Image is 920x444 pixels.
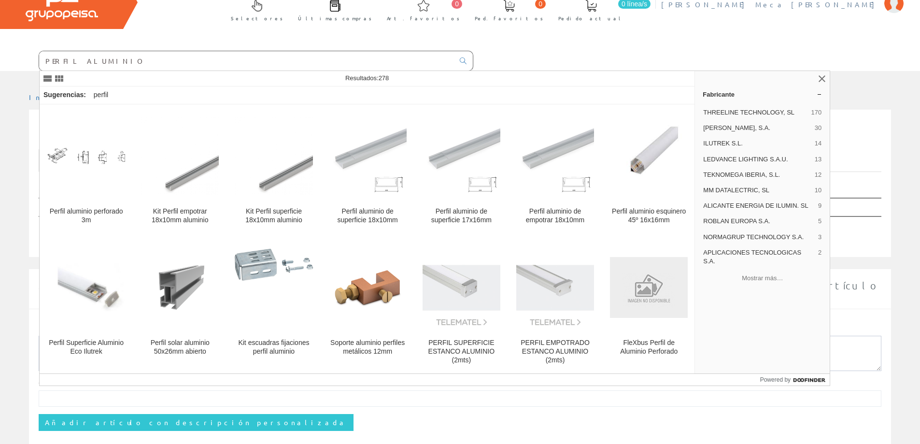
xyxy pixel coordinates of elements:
[760,375,791,384] span: Powered by
[39,51,454,71] input: Buscar ...
[321,236,414,376] a: Soporte aluminio perfiles metálicos 12mm Soporte aluminio perfiles metálicos 12mm
[602,236,695,376] a: FleXbus Perfil de Aluminio Perforado FleXbus Perfil de Aluminio Perforado
[792,198,881,216] th: Datos
[818,233,821,242] span: 3
[331,251,404,324] img: Soporte aluminio perfiles metálicos 12mm
[40,88,88,102] div: Sugerencias:
[298,14,372,23] span: Últimas compras
[610,257,688,318] img: FleXbus Perfil de Aluminio Perforado
[703,155,811,164] span: LEDVANCE LIGHTING S.A.U.
[815,139,821,148] span: 14
[415,236,508,376] a: PERFIL SUPERFICIE ESTANCO ALUMINIO (2mts) PERFIL SUPERFICIE ESTANCO ALUMINIO (2mts)
[47,207,125,225] div: Perfil aluminio perforado 3m
[40,105,133,236] a: Perfil aluminio perforado 3m Perfil aluminio perforado 3m
[703,217,814,226] span: ROBLAN EUROPA S.A.
[133,236,226,376] a: Perfil solar aluminio 50x26mm abierto Perfil solar aluminio 50x26mm abierto
[39,378,90,388] label: Cantidad
[345,74,389,82] span: Resultados:
[39,149,186,172] a: Listado de artículos
[818,248,821,266] span: 2
[610,339,688,356] div: FleXbus Perfil de Aluminio Perforado
[423,207,500,225] div: Perfil aluminio de superficie 17x16mm
[329,339,407,356] div: Soporte aluminio perfiles metálicos 12mm
[235,207,312,225] div: Kit Perfil superficie 18x10mm aluminio
[610,207,688,225] div: Perfil aluminio esquinero 45º 16x16mm
[415,105,508,236] a: Perfil aluminio de superficie 17x16mm Perfil aluminio de superficie 17x16mm
[703,186,811,195] span: MM DATALECTRIC, SL
[235,249,312,327] img: Kit escuadras fijaciones perfil aluminio
[47,339,125,356] div: Perfil Superficie Aluminio Eco Ilutrek
[695,86,830,102] a: Fabricante
[703,139,811,148] span: ILUTREK S.L.
[423,117,500,195] img: Perfil aluminio de superficie 17x16mm
[509,236,602,376] a: PERFIL EMPOTRADO ESTANCO ALUMINIO (2mts) PERFIL EMPOTRADO ESTANCO ALUMINIO (2mts)
[39,414,354,430] input: Añadir artículo con descripción personalizada
[47,117,125,195] img: Perfil aluminio perforado 3m
[760,374,830,386] a: Powered by
[509,105,602,236] a: Perfil aluminio de empotrar 18x10mm Perfil aluminio de empotrar 18x10mm
[141,117,219,195] img: Kit Perfil empotrar 18x10mm aluminio
[227,105,320,236] a: Kit Perfil superficie 18x10mm aluminio Kit Perfil superficie 18x10mm aluminio
[703,124,811,132] span: [PERSON_NAME], S.A.
[475,14,543,23] span: Ped. favoritos
[815,171,821,179] span: 12
[818,217,821,226] span: 5
[815,186,821,195] span: 10
[423,339,500,365] div: PERFIL SUPERFICIE ESTANCO ALUMINIO (2mts)
[231,14,283,23] span: Selectores
[516,117,594,195] img: Perfil aluminio de empotrar 18x10mm
[235,339,312,356] div: Kit escuadras fijaciones perfil aluminio
[387,14,460,23] span: Art. favoritos
[329,117,407,195] img: Perfil aluminio de superficie 18x10mm
[516,249,594,327] img: PERFIL EMPOTRADO ESTANCO ALUMINIO (2mts)
[558,14,624,23] span: Pedido actual
[703,248,814,266] span: APLICACIONES TECNOLOGICAS S.A.
[329,207,407,225] div: Perfil aluminio de superficie 18x10mm
[815,155,821,164] span: 13
[133,105,226,236] a: Kit Perfil empotrar 18x10mm aluminio Kit Perfil empotrar 18x10mm aluminio
[227,236,320,376] a: Kit escuadras fijaciones perfil aluminio Kit escuadras fijaciones perfil aluminio
[40,236,133,376] a: Perfil Superficie Aluminio Eco Ilutrek Perfil Superficie Aluminio Eco Ilutrek
[811,108,822,117] span: 170
[321,105,414,236] a: Perfil aluminio de superficie 18x10mm Perfil aluminio de superficie 18x10mm
[423,249,500,327] img: PERFIL SUPERFICIE ESTANCO ALUMINIO (2mts)
[39,324,210,333] label: Descripción personalizada
[699,270,826,286] button: Mostrar más…
[610,117,688,195] img: Perfil aluminio esquinero 45º 16x16mm
[703,233,814,242] span: NORMAGRUP TECHNOLOGY S.A.
[39,125,881,144] h1: PERFILALUMINIO
[39,181,123,195] label: Mostrar
[602,105,695,236] a: Perfil aluminio esquinero 45º 16x16mm Perfil aluminio esquinero 45º 16x16mm
[516,207,594,225] div: Perfil aluminio de empotrar 18x10mm
[818,201,821,210] span: 9
[235,117,312,195] img: Kit Perfil superficie 18x10mm aluminio
[141,257,219,319] img: Perfil solar aluminio 50x26mm abierto
[90,86,112,104] div: perfil
[379,74,389,82] span: 278
[39,280,879,303] span: Si no ha encontrado algún artículo en nuestro catálogo introduzca aquí la cantidad y la descripci...
[29,93,70,101] a: Inicio
[47,260,125,315] img: Perfil Superficie Aluminio Eco Ilutrek
[516,339,594,365] div: PERFIL EMPOTRADO ESTANCO ALUMINIO (2mts)
[815,124,821,132] span: 30
[703,171,811,179] span: TEKNOMEGA IBERIA, S.L.
[141,339,219,356] div: Perfil solar aluminio 50x26mm abierto
[141,207,219,225] div: Kit Perfil empotrar 18x10mm aluminio
[39,216,792,240] td: No se han encontrado artículos, pruebe con otra búsqueda
[703,201,814,210] span: ALICANTE ENERGIA DE ILUMIN. SL
[703,108,807,117] span: THREELINE TECHNOLOGY, SL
